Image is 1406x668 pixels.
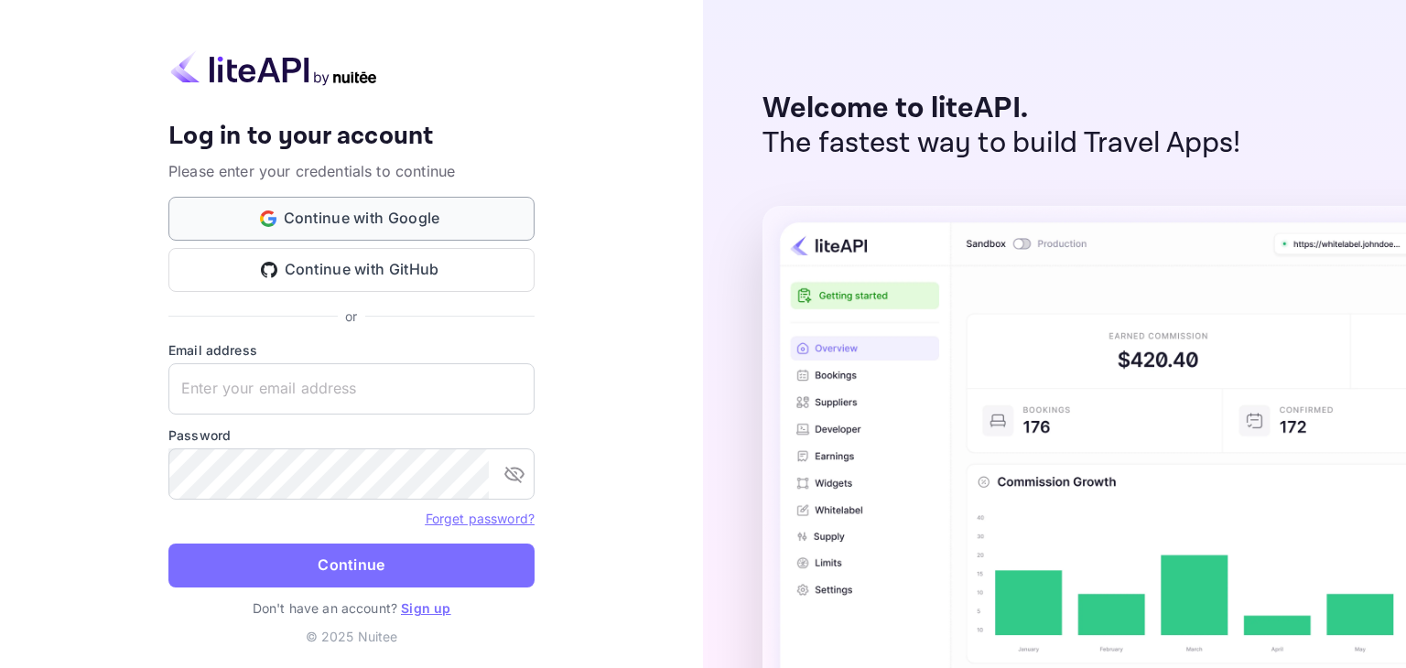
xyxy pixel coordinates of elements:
p: The fastest way to build Travel Apps! [762,126,1241,161]
label: Email address [168,340,535,360]
button: Continue with GitHub [168,248,535,292]
input: Enter your email address [168,363,535,415]
a: Forget password? [426,511,535,526]
label: Password [168,426,535,445]
button: Continue [168,544,535,587]
p: Don't have an account? [168,598,535,618]
img: liteapi [168,50,379,86]
a: Forget password? [426,509,535,527]
p: © 2025 Nuitee [306,627,398,646]
button: Continue with Google [168,197,535,241]
p: Welcome to liteAPI. [762,92,1241,126]
h4: Log in to your account [168,121,535,153]
p: or [345,307,357,326]
button: toggle password visibility [496,456,533,492]
a: Sign up [401,600,450,616]
p: Please enter your credentials to continue [168,160,535,182]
